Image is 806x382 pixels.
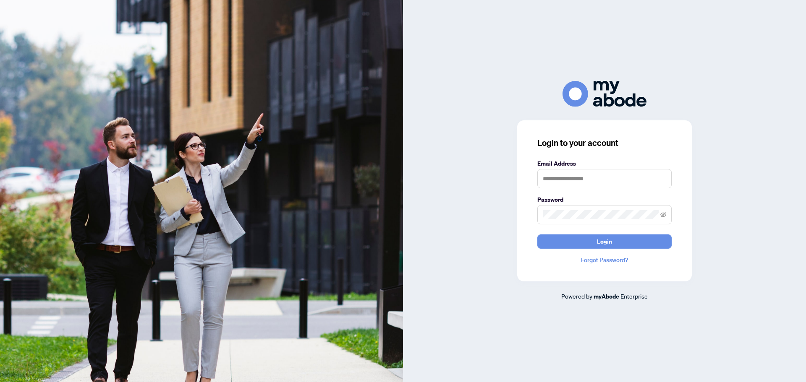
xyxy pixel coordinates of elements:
[620,292,648,300] span: Enterprise
[537,195,672,204] label: Password
[537,234,672,249] button: Login
[537,159,672,168] label: Email Address
[597,235,612,248] span: Login
[660,212,666,218] span: eye-invisible
[537,137,672,149] h3: Login to your account
[563,81,646,107] img: ma-logo
[561,292,592,300] span: Powered by
[537,255,672,265] a: Forgot Password?
[594,292,619,301] a: myAbode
